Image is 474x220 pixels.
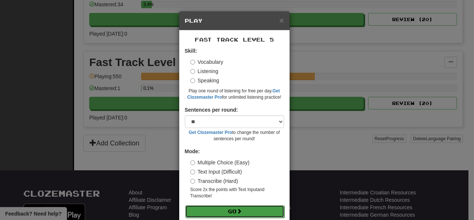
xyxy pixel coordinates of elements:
strong: Mode: [185,148,200,154]
h5: Play [185,17,284,24]
strong: Skill: [185,48,197,54]
label: Transcribe (Hard) [190,177,238,185]
a: Get Clozemaster Pro [189,130,232,135]
label: Vocabulary [190,58,223,66]
span: Fast Track Level 5 [195,36,274,43]
input: Transcribe (Hard) [190,179,195,184]
input: Listening [190,69,195,74]
button: Close [279,16,284,24]
input: Text Input (Difficult) [190,170,195,174]
label: Listening [190,68,218,75]
span: × [279,16,284,24]
input: Speaking [190,78,195,83]
small: Score 2x the points with Text Input and Transcribe ! [190,187,284,199]
button: Go [185,205,284,218]
small: to change the number of sentences per round! [185,129,284,142]
label: Text Input (Difficult) [190,168,242,175]
label: Speaking [190,77,219,84]
input: Multiple Choice (Easy) [190,160,195,165]
small: Play one round of listening for free per day. for unlimited listening practice! [185,88,284,101]
input: Vocabulary [190,60,195,65]
label: Multiple Choice (Easy) [190,159,250,166]
label: Sentences per round: [185,106,238,114]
